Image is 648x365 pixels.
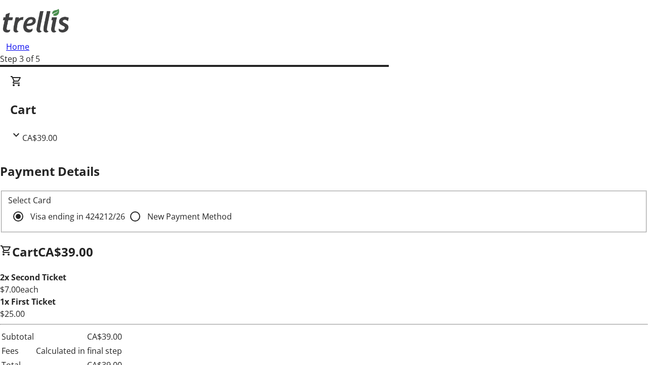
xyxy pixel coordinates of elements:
[22,132,57,143] span: CA$39.00
[30,211,125,222] span: Visa ending in 4242
[38,243,93,260] span: CA$39.00
[35,330,123,343] td: CA$39.00
[10,100,638,119] h2: Cart
[8,194,640,206] div: Select Card
[12,243,38,260] span: Cart
[35,344,123,357] td: Calculated in final step
[10,75,638,144] div: CartCA$39.00
[1,344,34,357] td: Fees
[1,330,34,343] td: Subtotal
[104,211,125,222] span: 12/26
[145,210,232,223] label: New Payment Method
